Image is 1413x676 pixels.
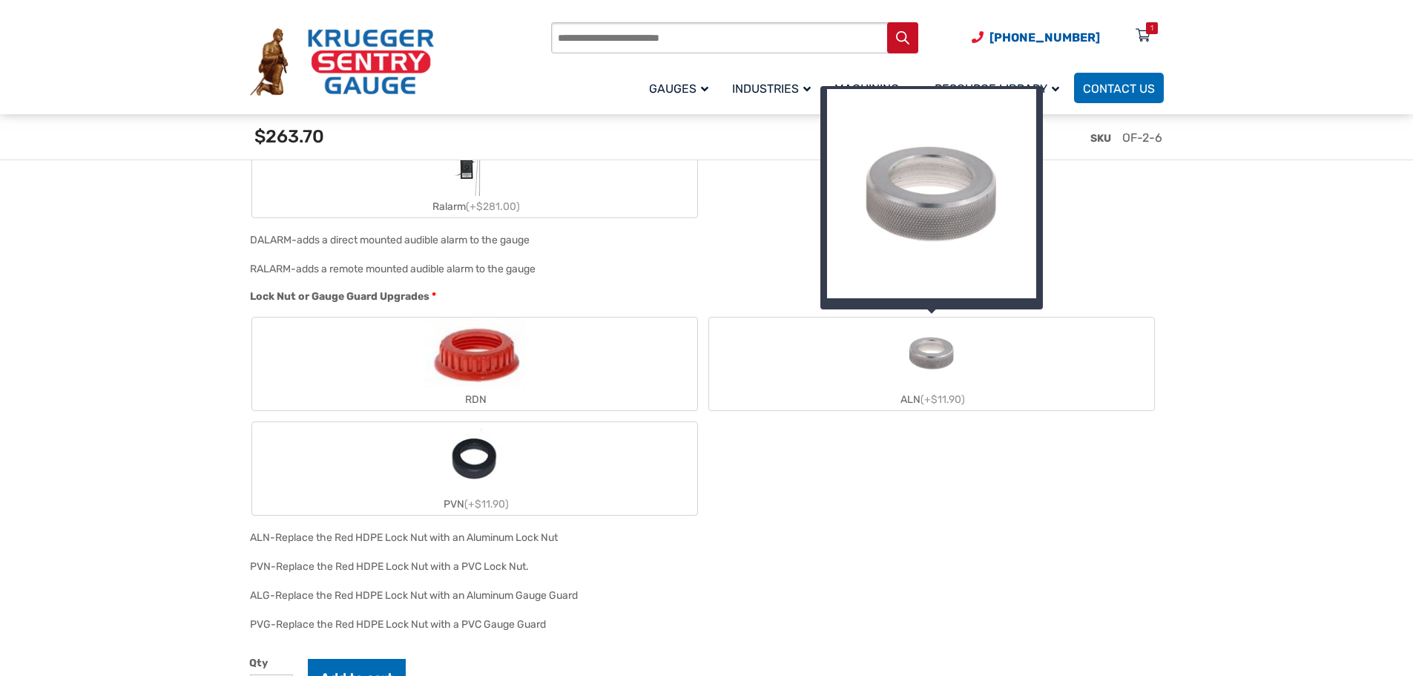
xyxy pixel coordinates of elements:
span: (+$281.00) [466,200,520,213]
span: PVG- [250,618,276,631]
label: RDN [252,318,697,410]
label: Ralarm [252,129,697,217]
div: Replace the Red HDPE Lock Nut with an Aluminum Lock Nut [275,531,558,544]
span: DALARM- [250,234,297,246]
span: SKU [1090,132,1111,145]
span: (+$11.90) [920,393,965,406]
label: PVN [252,422,697,515]
a: Machining [826,70,926,105]
span: OF-2-6 [1122,131,1162,145]
div: RDN [252,389,697,410]
img: Krueger Sentry Gauge [250,28,434,96]
span: Machining [834,82,911,96]
div: adds a direct mounted audible alarm to the gauge [297,234,530,246]
span: PVN- [250,560,276,573]
div: ALN [709,389,1154,410]
a: Industries [723,70,826,105]
div: 1 [1150,22,1153,34]
span: (+$11.90) [464,498,509,511]
div: Replace the Red HDPE Lock Nut with a PVC Gauge Guard [276,618,546,631]
img: aln-med_1.jpg [827,89,1036,298]
span: Lock Nut or Gauge Guard Upgrades [250,290,429,303]
span: Industries [732,82,811,96]
a: Gauges [640,70,723,105]
div: Ralarm [252,196,697,217]
div: adds a remote mounted audible alarm to the gauge [296,263,536,275]
span: ALN- [250,531,275,544]
abbr: required [432,289,436,304]
a: Resource Library [926,70,1074,105]
span: RALARM- [250,263,296,275]
div: Replace the Red HDPE Lock Nut with a PVC Lock Nut. [276,560,529,573]
label: ALN [709,318,1154,410]
span: Gauges [649,82,708,96]
span: Resource Library [935,82,1059,96]
span: [PHONE_NUMBER] [989,30,1100,45]
img: ALN [896,318,967,389]
a: Phone Number (920) 434-8860 [972,28,1100,47]
div: Replace the Red HDPE Lock Nut with an Aluminum Gauge Guard [275,589,578,602]
span: Contact Us [1083,82,1155,96]
span: ALG- [250,589,275,602]
a: Contact Us [1074,73,1164,103]
div: PVN [252,493,697,515]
